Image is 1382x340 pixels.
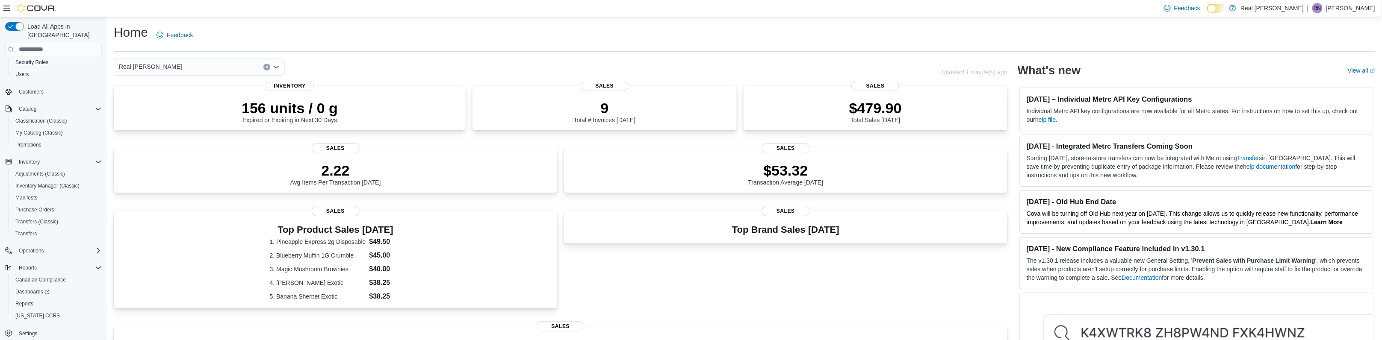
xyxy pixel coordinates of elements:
button: Inventory [2,156,105,168]
a: Classification (Classic) [12,116,71,126]
button: Canadian Compliance [9,274,105,286]
span: Sales [312,143,360,153]
button: My Catalog (Classic) [9,127,105,139]
span: Operations [15,246,102,256]
span: Adjustments (Classic) [12,169,102,179]
span: Customers [19,88,44,95]
div: Total Sales [DATE] [849,100,902,123]
button: Settings [2,327,105,339]
button: Inventory Manager (Classic) [9,180,105,192]
h3: Top Product Sales [DATE] [270,225,402,235]
span: Sales [312,206,360,216]
dd: $45.00 [369,250,401,261]
p: The v1.30.1 release includes a valuable new General Setting, ' ', which prevents sales when produ... [1027,256,1366,282]
span: Inventory [19,158,40,165]
a: Settings [15,328,41,339]
span: Real [PERSON_NAME] [119,62,182,72]
p: 9 [574,100,635,117]
a: Purchase Orders [12,205,58,215]
span: Feedback [167,31,193,39]
span: Inventory Manager (Classic) [15,182,80,189]
span: Washington CCRS [12,311,102,321]
h3: [DATE] – Individual Metrc API Key Configurations [1027,95,1366,103]
dt: 4. [PERSON_NAME] Exotic [270,278,366,287]
a: Documentation [1122,274,1162,281]
button: Reports [9,298,105,310]
a: Inventory Manager (Classic) [12,181,83,191]
a: Canadian Compliance [12,275,69,285]
dt: 2. Blueberry Muffin 1G Crumble [270,251,366,260]
span: Manifests [15,194,37,201]
img: Cova [17,4,56,12]
span: Inventory Manager (Classic) [12,181,102,191]
button: Open list of options [273,64,280,70]
a: Reports [12,299,37,309]
dd: $38.25 [369,291,401,302]
span: Sales [581,81,629,91]
p: | [1307,3,1309,13]
input: Dark Mode [1207,4,1225,13]
span: Promotions [15,141,41,148]
a: Adjustments (Classic) [12,169,68,179]
span: Canadian Compliance [15,276,66,283]
a: Customers [15,87,47,97]
span: Reports [19,264,37,271]
a: My Catalog (Classic) [12,128,66,138]
button: Operations [2,245,105,257]
button: Operations [15,246,47,256]
p: Starting [DATE], store-to-store transfers can now be integrated with Metrc using in [GEOGRAPHIC_D... [1027,154,1366,179]
span: Canadian Compliance [12,275,102,285]
h3: [DATE] - Old Hub End Date [1027,197,1366,206]
a: Learn More [1311,219,1343,226]
button: Catalog [2,103,105,115]
p: 156 units / 0 g [242,100,338,117]
dt: 5. Banana Sherbet Exotic [270,292,366,301]
span: Sales [537,321,585,331]
a: View allExternal link [1348,67,1375,74]
span: Transfers [12,229,102,239]
p: 2.22 [290,162,381,179]
span: Transfers (Classic) [12,217,102,227]
span: Dashboards [15,288,50,295]
button: Customers [2,85,105,98]
span: Operations [19,247,44,254]
dt: 3. Magic Mushroom Brownies [270,265,366,273]
span: Users [15,71,29,78]
span: Settings [15,328,102,338]
h3: [DATE] - Integrated Metrc Transfers Coming Soon [1027,142,1366,150]
span: Users [12,69,102,79]
div: Avg Items Per Transaction [DATE] [290,162,381,186]
dt: 1. Pineapple Express 2g Disposable [270,237,366,246]
button: Adjustments (Classic) [9,168,105,180]
p: Updated 1 minute(s) ago [942,69,1007,76]
span: Feedback [1174,4,1200,12]
span: Manifests [12,193,102,203]
span: My Catalog (Classic) [15,129,63,136]
span: Catalog [19,106,36,112]
button: Catalog [15,104,40,114]
div: Transaction Average [DATE] [748,162,824,186]
a: Manifests [12,193,41,203]
span: Inventory [15,157,102,167]
button: Classification (Classic) [9,115,105,127]
dd: $40.00 [369,264,401,274]
p: Individual Metrc API key configurations are now available for all Metrc states. For instructions ... [1027,107,1366,124]
p: Real [PERSON_NAME] [1240,3,1304,13]
p: [PERSON_NAME] [1326,3,1375,13]
a: Transfers [1237,155,1262,161]
span: Security Roles [15,59,48,66]
h1: Home [114,24,148,41]
h3: Top Brand Sales [DATE] [732,225,839,235]
span: Load All Apps in [GEOGRAPHIC_DATA] [24,22,102,39]
a: Transfers [12,229,40,239]
span: Transfers [15,230,37,237]
span: Catalog [15,104,102,114]
span: Classification (Classic) [12,116,102,126]
span: Reports [12,299,102,309]
span: Security Roles [12,57,102,67]
button: Reports [15,263,40,273]
p: $53.32 [748,162,824,179]
button: Transfers [9,228,105,240]
button: Inventory [15,157,43,167]
button: Clear input [263,64,270,70]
